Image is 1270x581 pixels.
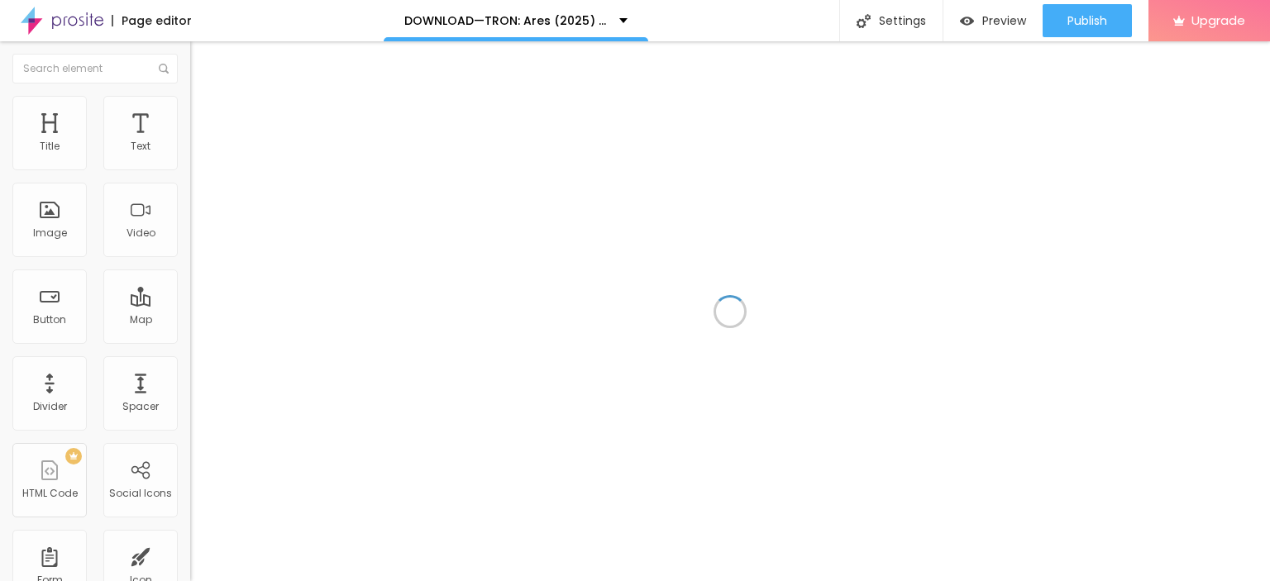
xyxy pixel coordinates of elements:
[33,314,66,326] div: Button
[1067,14,1107,27] span: Publish
[1191,13,1245,27] span: Upgrade
[40,140,60,152] div: Title
[130,314,152,326] div: Map
[122,401,159,412] div: Spacer
[857,14,871,28] img: Icone
[982,14,1026,27] span: Preview
[33,401,67,412] div: Divider
[404,15,607,26] p: DOWNLOAD—TRON: Ares (2025) .FullMovie. Free Bolly4u Full4K HINDI Vegamovies
[127,227,155,239] div: Video
[159,64,169,74] img: Icone
[109,488,172,499] div: Social Icons
[943,4,1043,37] button: Preview
[22,488,78,499] div: HTML Code
[33,227,67,239] div: Image
[960,14,974,28] img: view-1.svg
[131,140,150,152] div: Text
[1043,4,1132,37] button: Publish
[12,54,178,83] input: Search element
[112,15,192,26] div: Page editor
